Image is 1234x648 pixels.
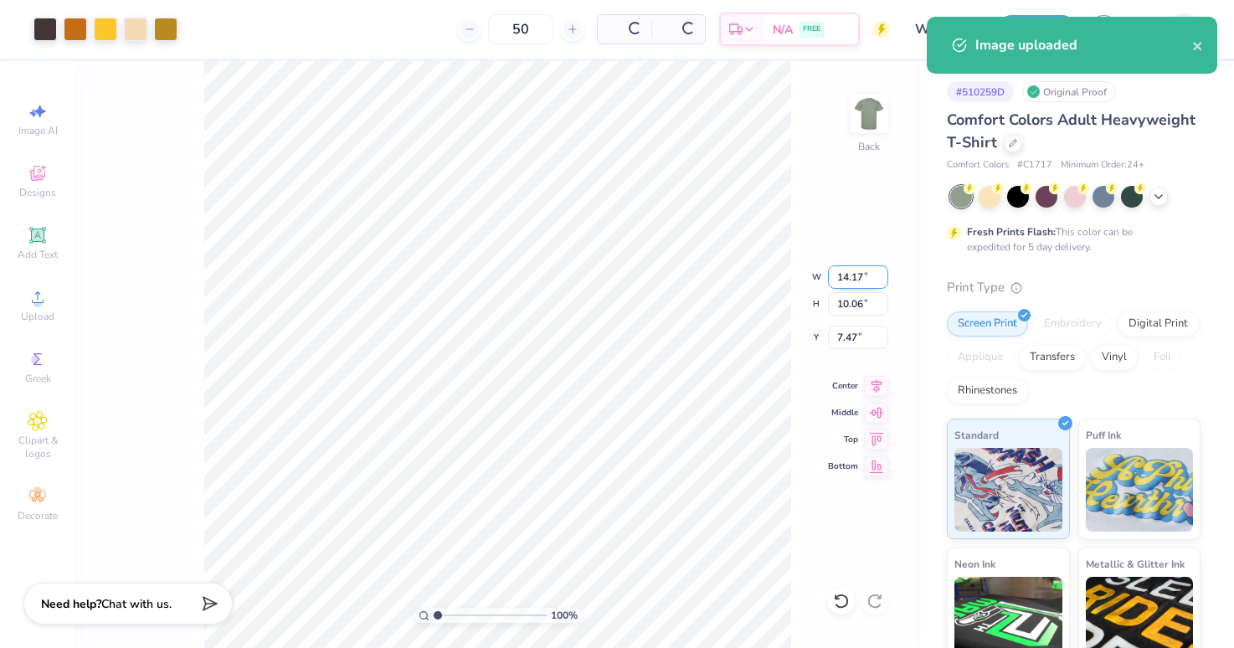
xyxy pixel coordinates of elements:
[101,596,172,612] span: Chat with us.
[828,434,858,445] span: Top
[858,139,880,154] div: Back
[947,110,1195,152] span: Comfort Colors Adult Heavyweight T-Shirt
[967,225,1056,239] strong: Fresh Prints Flash:
[18,248,58,261] span: Add Text
[947,378,1028,404] div: Rhinestones
[1033,311,1113,337] div: Embroidery
[803,23,820,35] span: FREE
[488,14,553,44] input: – –
[954,448,1062,532] img: Standard
[1022,81,1116,102] div: Original Proof
[947,278,1201,297] div: Print Type
[25,372,51,385] span: Greek
[21,310,54,323] span: Upload
[954,426,999,444] span: Standard
[19,186,56,199] span: Designs
[954,555,995,573] span: Neon Ink
[828,407,858,419] span: Middle
[947,158,1009,172] span: Comfort Colors
[1192,35,1204,55] button: close
[41,596,101,612] strong: Need help?
[852,97,886,131] img: Back
[1061,158,1144,172] span: Minimum Order: 24 +
[828,380,858,392] span: Center
[947,345,1014,370] div: Applique
[967,224,1173,255] div: This color can be expedited for 5 day delivery.
[902,13,985,46] input: Untitled Design
[18,124,58,137] span: Image AI
[1118,311,1199,337] div: Digital Print
[1086,555,1185,573] span: Metallic & Glitter Ink
[1019,345,1086,370] div: Transfers
[773,21,793,39] span: N/A
[1091,345,1138,370] div: Vinyl
[551,608,578,623] span: 100 %
[828,460,858,472] span: Bottom
[1086,448,1194,532] img: Puff Ink
[947,81,1014,102] div: # 510259D
[8,434,67,460] span: Clipart & logos
[1143,345,1182,370] div: Foil
[947,311,1028,337] div: Screen Print
[1017,158,1052,172] span: # C1717
[18,509,58,522] span: Decorate
[975,35,1192,55] div: Image uploaded
[1086,426,1121,444] span: Puff Ink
